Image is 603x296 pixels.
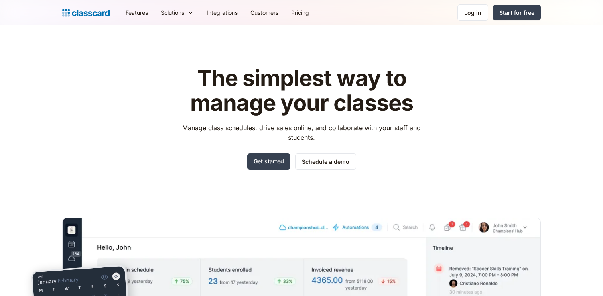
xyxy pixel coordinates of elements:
a: Start for free [493,5,541,20]
div: Log in [464,8,481,17]
a: Log in [457,4,488,21]
div: Solutions [161,8,184,17]
h1: The simplest way to manage your classes [175,66,428,115]
a: Pricing [285,4,315,22]
a: Customers [244,4,285,22]
a: Schedule a demo [295,153,356,170]
a: Features [119,4,154,22]
a: Get started [247,153,290,170]
div: Solutions [154,4,200,22]
div: Start for free [499,8,534,17]
a: home [62,7,110,18]
a: Integrations [200,4,244,22]
p: Manage class schedules, drive sales online, and collaborate with your staff and students. [175,123,428,142]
